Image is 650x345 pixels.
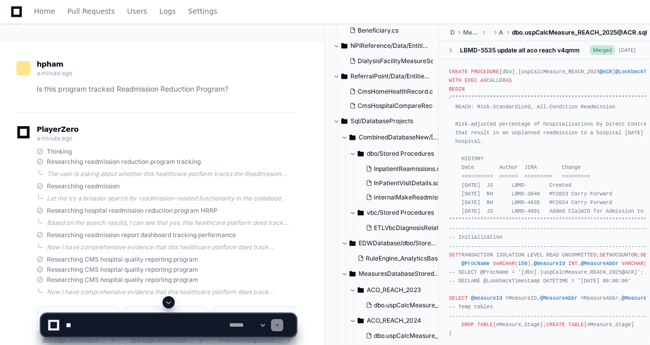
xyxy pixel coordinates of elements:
span: PROCEDURE [471,69,499,75]
svg: Directory [341,115,347,127]
span: NPIReference/Data/Entities/Entities.DTO/NPIReference.Data.Entities.DTO/NPIReference [350,42,431,50]
button: InpatientReamissions.sql [362,162,449,176]
span: @ACR [600,69,612,75]
button: RuleEngine_AnalyticsBaseTable_internalMakeReadmissionStats.sql [354,251,441,266]
div: [DATE] [619,46,636,54]
div: LBMD-5535 update all aco reach v4qmm [460,46,580,54]
button: ReferralPoint/Data/Entities/Entities.DTO/ReferralPoint/CmsData [333,68,431,84]
button: EDWDatabase/dbo/Stored Procedures [341,235,439,251]
span: Researching readmission [47,182,120,190]
button: internalMakeReadmissionStats.sql [362,190,449,205]
button: ETLVbcDiagnosisRelatedGroupsClaimBuild.sql [362,221,449,235]
div: Now I have comprehensive evidence that this healthcare platform does track readmission reduction ... [47,243,296,251]
button: CmsHomeHealthRecord.cs [345,84,433,99]
span: @ProcName [462,261,490,267]
span: MeasuresDatabaseStoredProcedures/dbo/Measures [359,270,439,278]
div: Now I have comprehensive evidence that this healthcare platform does track readmission reduction ... [47,288,296,296]
span: hpham [37,60,63,68]
span: vbc/Stored Procedures [367,209,434,217]
span: ACO_REACH_2023 [367,286,421,294]
svg: Directory [341,70,347,82]
span: RuleEngine_AnalyticsBaseTable_internalMakeReadmissionStats.sql [366,254,558,263]
button: InPatientVisitDetails.sql [362,176,449,190]
span: Home [34,8,55,14]
span: dbo/Stored Procedures [367,150,434,158]
div: The user is asking about whether this healthcare platform tracks the Readmission Reduction Progra... [47,170,296,178]
span: @MeasureAbbr [540,295,578,301]
span: @MeasureAbbr [581,261,618,267]
span: ACO_REACH_2025 [499,28,504,37]
span: dbo.uspCalcMeasure_REACH_2025@ACR.sql [512,28,647,37]
span: VARCHAR [621,261,643,267]
span: EDWDatabase/dbo/Stored Procedures [359,239,439,247]
span: -- Initialization [449,234,502,240]
svg: Directory [358,284,364,296]
span: ETLVbcDiagnosisRelatedGroupsClaimBuild.sql [374,224,507,232]
button: Beneficiary.cs [345,23,425,38]
span: SET [600,252,609,258]
span: Users [127,8,147,14]
span: Logs [159,8,176,14]
div: Based on the search results, I can see that yes, this healthcare platform does track readmissions... [47,219,296,227]
span: InPatientVisitDetails.sql [374,179,441,187]
span: MeasuresDatabaseStoredProcedures [463,28,479,37]
button: ACO_REACH_2023 [349,282,447,298]
span: PlayerZero [37,126,78,132]
span: -- SELECT @ProcName = '[dbo].[uspCalcMeasure_REACH_2025@ACR]'; [449,269,643,275]
span: Researching CMS hospital quality reporting program [47,255,198,264]
span: DatabaseProjects [450,28,454,37]
span: ON [631,252,637,258]
div: Let me try a broader search for readmission-related functionality in the codebase. [47,194,296,203]
svg: Directory [349,268,356,280]
span: Researching hospital readmission reduction program HRRP [47,207,218,215]
button: DialysisFacilityMeasureScoresDTO.cs [345,54,433,68]
span: Researching CMS hospital quality reporting program [47,276,198,284]
span: InpatientReamissions.sql [374,165,445,173]
button: vbc/Stored Procedures [349,205,447,221]
span: CmsHospitalCompareRecord.cs [358,102,450,110]
span: EXEC [465,77,477,83]
button: Sql/DatabaseProjects [333,113,431,129]
span: WITH [449,77,462,83]
button: dbo/Stored Procedures [349,146,447,162]
span: Researching readmission reduction program tracking [47,158,201,166]
span: Researching CMS hospital quality reporting program [47,266,198,274]
span: Settings [188,8,217,14]
span: Merged [590,45,615,55]
span: a minute ago [37,69,72,77]
button: NPIReference/Data/Entities/Entities.DTO/NPIReference.Data.Entities.DTO/NPIReference [333,38,431,54]
span: CombinedDatabaseNew/[PERSON_NAME] [359,133,439,141]
span: @measureId [534,261,565,267]
span: 150 [518,261,527,267]
svg: Directory [358,207,364,219]
span: AS [480,77,486,83]
span: @measureId [471,295,502,301]
svg: Directory [349,237,356,249]
span: = [505,295,508,301]
span: internalMakeReadmissionStats.sql [374,193,473,202]
span: Pull Requests [67,8,115,14]
span: SELECT [449,295,468,301]
svg: Directory [349,131,356,143]
span: DialysisFacilityMeasureScoresDTO.cs [358,57,468,65]
p: Is this program tracked Readmission Reduction Program? [37,83,296,95]
span: SET [449,252,458,258]
span: CREATE [449,69,468,75]
span: VARCHAR [493,261,515,267]
span: ReferralPoint/Data/Entities/Entities.DTO/ReferralPoint/CmsData [350,72,431,80]
span: Researching readmission report dashboard tracking performance [47,231,236,239]
span: Beneficiary.cs [358,26,398,35]
span: Sql/DatabaseProjects [350,117,413,125]
span: INT [568,261,578,267]
span: AS [505,77,511,83]
span: -- DECLARE @LookbackTimestamp DATETIME = '[DATE] 00:00:00' [449,278,631,284]
span: a minute ago [37,134,72,142]
span: = [581,295,584,301]
button: MeasuresDatabaseStoredProcedures/dbo/Measures [341,266,439,282]
svg: Directory [358,148,364,160]
svg: Directory [341,40,347,52]
span: CmsHomeHealthRecord.cs [358,88,436,96]
button: CmsHospitalCompareRecord.cs [345,99,433,113]
span: BEGIN [449,86,465,92]
button: CombinedDatabaseNew/[PERSON_NAME] [341,129,439,146]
